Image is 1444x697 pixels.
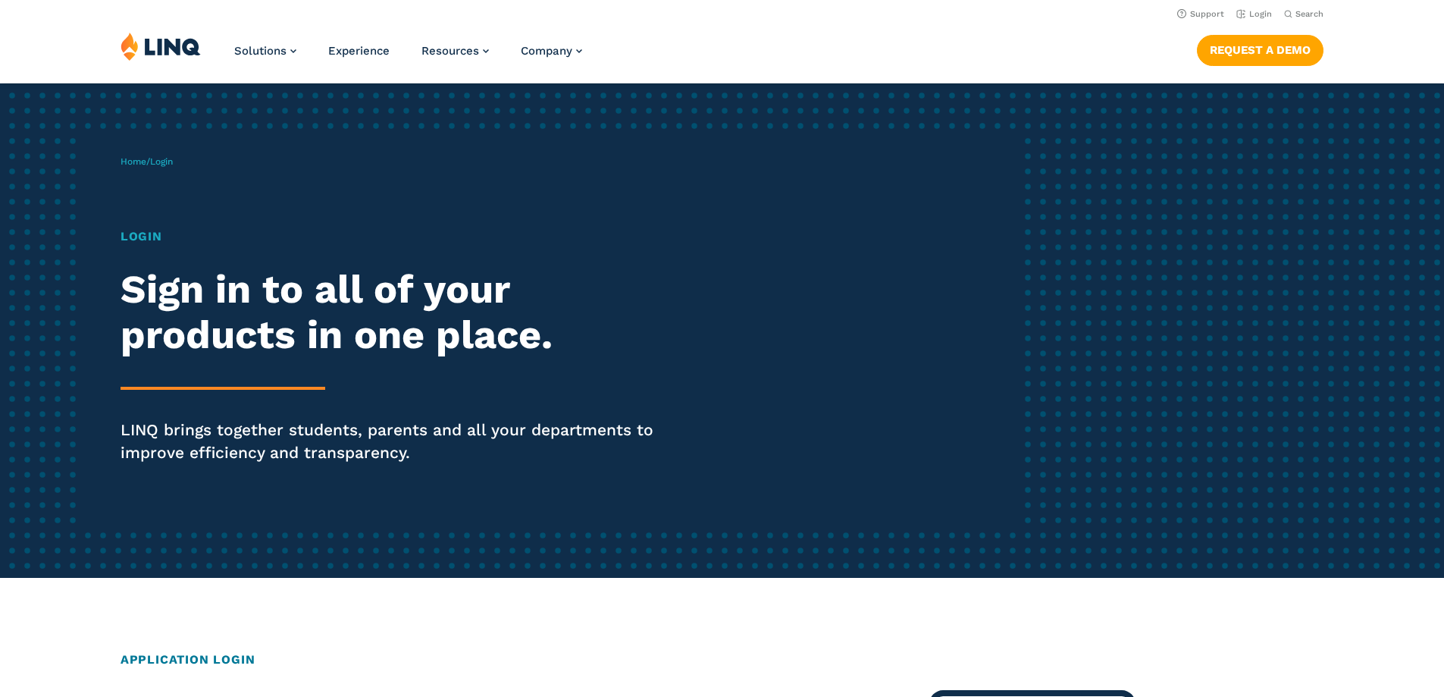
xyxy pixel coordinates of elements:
[234,32,582,82] nav: Primary Navigation
[121,228,677,246] h1: Login
[421,44,479,58] span: Resources
[234,44,296,58] a: Solutions
[121,651,1323,669] h2: Application Login
[521,44,582,58] a: Company
[234,44,287,58] span: Solutions
[521,44,572,58] span: Company
[1284,8,1323,20] button: Open Search Bar
[1177,9,1224,19] a: Support
[150,156,173,167] span: Login
[1236,9,1272,19] a: Login
[421,44,489,58] a: Resources
[1197,32,1323,65] nav: Button Navigation
[121,156,173,167] span: /
[121,156,146,167] a: Home
[121,32,201,61] img: LINQ | K‑12 Software
[121,419,677,464] p: LINQ brings together students, parents and all your departments to improve efficiency and transpa...
[121,267,677,358] h2: Sign in to all of your products in one place.
[1197,35,1323,65] a: Request a Demo
[1295,9,1323,19] span: Search
[328,44,390,58] a: Experience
